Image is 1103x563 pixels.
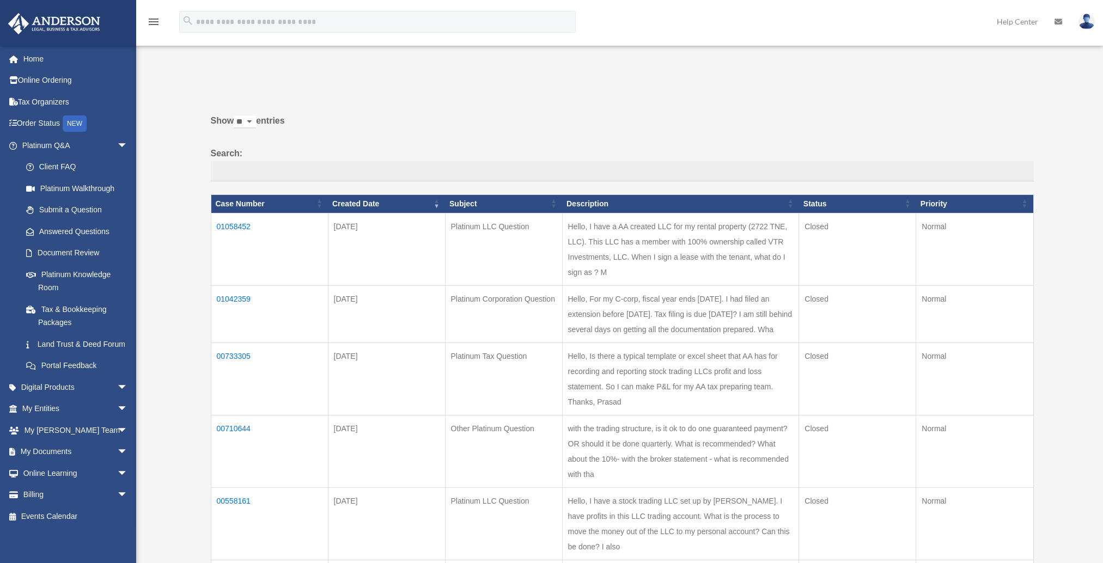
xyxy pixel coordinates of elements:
[211,113,1034,139] label: Show entries
[15,156,139,178] a: Client FAQ
[117,419,139,442] span: arrow_drop_down
[8,48,144,70] a: Home
[916,415,1033,487] td: Normal
[8,462,144,484] a: Online Learningarrow_drop_down
[1078,14,1095,29] img: User Pic
[15,264,139,298] a: Platinum Knowledge Room
[562,213,799,285] td: Hello, I have a AA created LLC for my rental property (2722 TNE, LLC). This LLC has a member with...
[562,415,799,487] td: with the trading structure, is it ok to do one guaranteed payment? OR should it be done quarterly...
[562,487,799,560] td: Hello, I have a stock trading LLC set up by [PERSON_NAME]. I have profits in this LLC trading acc...
[117,376,139,399] span: arrow_drop_down
[15,199,139,221] a: Submit a Question
[8,441,144,463] a: My Documentsarrow_drop_down
[8,505,144,527] a: Events Calendar
[445,487,562,560] td: Platinum LLC Question
[147,15,160,28] i: menu
[211,146,1034,182] label: Search:
[8,398,144,420] a: My Entitiesarrow_drop_down
[445,415,562,487] td: Other Platinum Question
[328,415,445,487] td: [DATE]
[147,19,160,28] a: menu
[63,115,87,132] div: NEW
[211,285,328,342] td: 01042359
[117,462,139,485] span: arrow_drop_down
[8,134,139,156] a: Platinum Q&Aarrow_drop_down
[799,213,916,285] td: Closed
[799,195,916,213] th: Status: activate to sort column ascending
[15,221,133,242] a: Answered Questions
[117,398,139,420] span: arrow_drop_down
[211,415,328,487] td: 00710644
[328,195,445,213] th: Created Date: activate to sort column ascending
[8,91,144,113] a: Tax Organizers
[328,285,445,342] td: [DATE]
[211,342,328,415] td: 00733305
[8,484,144,506] a: Billingarrow_drop_down
[799,342,916,415] td: Closed
[328,342,445,415] td: [DATE]
[211,213,328,285] td: 01058452
[799,285,916,342] td: Closed
[8,70,144,91] a: Online Ordering
[328,213,445,285] td: [DATE]
[562,195,799,213] th: Description: activate to sort column ascending
[117,484,139,506] span: arrow_drop_down
[799,487,916,560] td: Closed
[117,441,139,463] span: arrow_drop_down
[15,178,139,199] a: Platinum Walkthrough
[916,487,1033,560] td: Normal
[562,342,799,415] td: Hello, Is there a typical template or excel sheet that AA has for recording and reporting stock t...
[799,415,916,487] td: Closed
[15,355,139,377] a: Portal Feedback
[445,285,562,342] td: Platinum Corporation Question
[211,195,328,213] th: Case Number: activate to sort column ascending
[117,134,139,157] span: arrow_drop_down
[211,161,1034,182] input: Search:
[182,15,194,27] i: search
[211,487,328,560] td: 00558161
[234,116,256,128] select: Showentries
[15,298,139,333] a: Tax & Bookkeeping Packages
[916,342,1033,415] td: Normal
[445,195,562,213] th: Subject: activate to sort column ascending
[445,213,562,285] td: Platinum LLC Question
[916,213,1033,285] td: Normal
[328,487,445,560] td: [DATE]
[562,285,799,342] td: Hello, For my C-corp, fiscal year ends [DATE]. I had filed an extension before [DATE]. Tax filing...
[15,242,139,264] a: Document Review
[8,113,144,135] a: Order StatusNEW
[916,195,1033,213] th: Priority: activate to sort column ascending
[8,376,144,398] a: Digital Productsarrow_drop_down
[5,13,103,34] img: Anderson Advisors Platinum Portal
[916,285,1033,342] td: Normal
[8,419,144,441] a: My [PERSON_NAME] Teamarrow_drop_down
[445,342,562,415] td: Platinum Tax Question
[15,333,139,355] a: Land Trust & Deed Forum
